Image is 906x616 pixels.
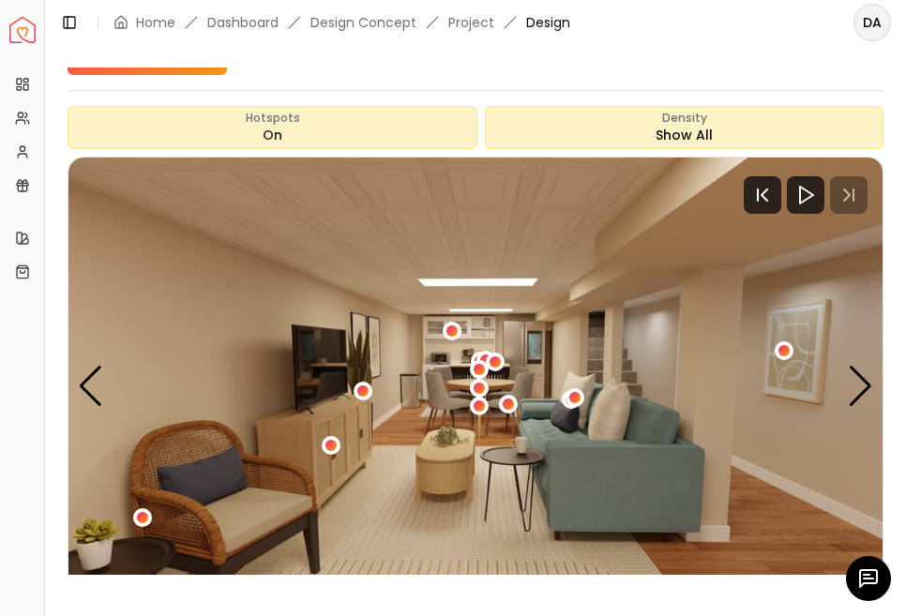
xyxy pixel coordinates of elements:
[310,13,416,32] li: Design Concept
[662,111,707,126] span: Density
[113,13,570,32] nav: breadcrumb
[9,17,36,43] img: Spacejoy Logo
[136,13,175,32] a: Home
[68,158,883,616] img: Design Render 1
[68,106,477,149] button: HotspotsOn
[68,158,883,616] div: Carousel
[246,111,300,126] span: Hotspots
[744,176,781,214] svg: Previous Track
[853,4,891,41] button: DA
[485,106,883,149] div: Show All
[848,366,873,407] div: Next slide
[855,6,889,39] span: DA
[448,13,494,32] a: Project
[207,13,279,32] a: Dashboard
[794,184,817,206] svg: Play
[9,17,36,43] a: Spacejoy
[78,366,103,407] div: Previous slide
[68,158,883,616] div: 1 / 7
[526,13,570,32] span: Design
